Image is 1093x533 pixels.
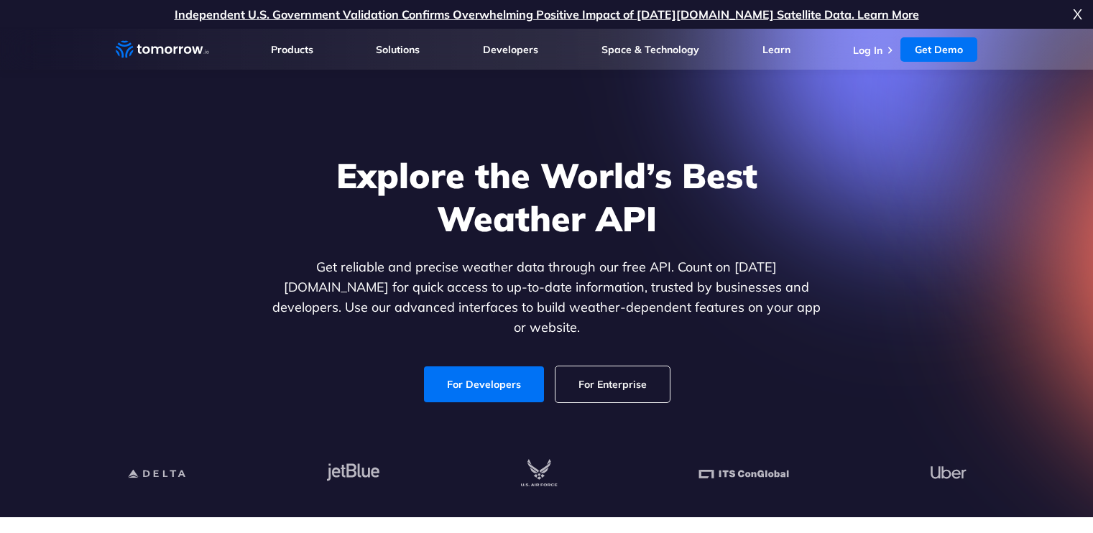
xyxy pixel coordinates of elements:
a: For Developers [424,366,544,402]
h1: Explore the World’s Best Weather API [269,154,824,240]
p: Get reliable and precise weather data through our free API. Count on [DATE][DOMAIN_NAME] for quic... [269,257,824,338]
a: Get Demo [900,37,977,62]
a: Independent U.S. Government Validation Confirms Overwhelming Positive Impact of [DATE][DOMAIN_NAM... [175,7,919,22]
a: Space & Technology [601,43,699,56]
a: For Enterprise [555,366,670,402]
a: Solutions [376,43,420,56]
a: Learn [762,43,790,56]
a: Log In [853,44,882,57]
a: Products [271,43,313,56]
a: Home link [116,39,209,60]
a: Developers [483,43,538,56]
